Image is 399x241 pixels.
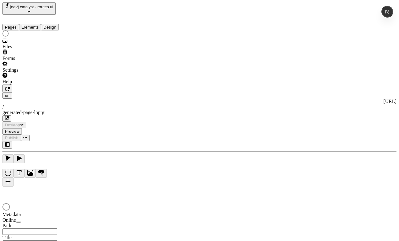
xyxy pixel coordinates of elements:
button: Elements [19,24,41,30]
button: Design [41,24,59,30]
div: Forms [2,56,76,61]
span: en [5,93,10,98]
button: Image [25,169,36,178]
button: Open locale picker [2,92,12,99]
button: Button [36,169,47,178]
span: [dev] catalyst - routes ui [10,5,53,9]
div: Settings [2,67,76,73]
span: Desktop [5,123,20,127]
div: generated-page-lpptgj [2,110,397,115]
span: Path [2,223,11,228]
span: Online [2,217,16,223]
button: Publish [2,135,21,141]
button: Select site [2,2,56,15]
span: Preview [5,129,19,134]
div: Help [2,79,76,85]
button: Desktop [2,122,26,128]
button: Text [14,169,25,178]
button: Preview [2,128,22,135]
div: Metadata [2,212,76,217]
div: / [2,104,397,110]
button: Pages [2,24,19,30]
div: [URL] [2,99,397,104]
span: Title [2,235,12,240]
div: Files [2,44,76,49]
span: Publish [5,136,18,140]
button: Box [2,169,14,178]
